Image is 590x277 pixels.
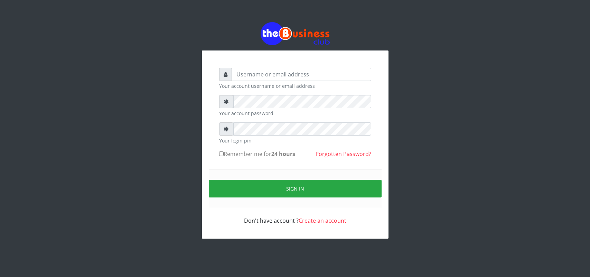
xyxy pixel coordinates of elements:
[219,151,224,156] input: Remember me for24 hours
[219,137,371,144] small: Your login pin
[209,180,382,197] button: Sign in
[299,217,346,224] a: Create an account
[219,82,371,90] small: Your account username or email address
[316,150,371,158] a: Forgotten Password?
[219,208,371,225] div: Don't have account ?
[219,110,371,117] small: Your account password
[219,150,295,158] label: Remember me for
[271,150,295,158] b: 24 hours
[232,68,371,81] input: Username or email address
